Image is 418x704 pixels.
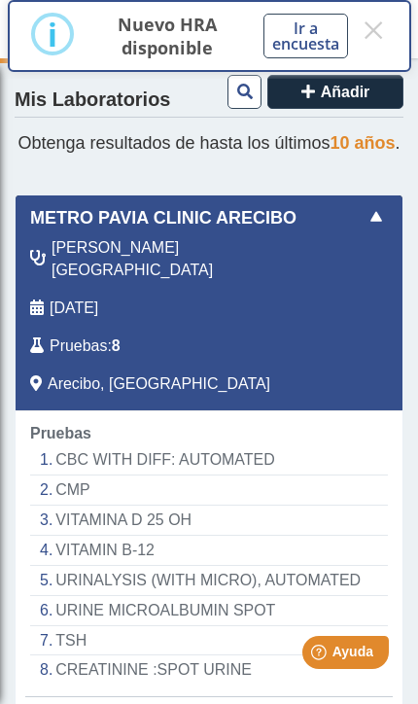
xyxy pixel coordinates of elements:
b: 8 [112,337,121,354]
li: VITAMINA D 25 OH [30,506,388,536]
span: Pruebas [50,334,107,358]
li: URINE MICROALBUMIN SPOT [30,596,388,626]
span: Arecibo, PR [48,372,270,396]
h4: Mis Laboratorios [15,88,170,112]
span: Areizaga Montalvo, Marisol [52,236,327,283]
span: 10 años [331,133,396,153]
li: CREATININE :SPOT URINE [30,655,388,685]
button: Ir a encuesta [263,14,348,58]
button: Añadir [267,75,403,109]
li: VITAMIN B-12 [30,536,388,566]
li: CMP [30,475,388,506]
button: Close this dialog [360,13,387,48]
span: Metro Pavia Clinic Arecibo [30,205,296,231]
span: 2025-08-07 [50,297,98,320]
span: Obtenga resultados de hasta los últimos . [17,133,400,153]
iframe: Help widget launcher [245,628,397,683]
li: TSH [30,626,388,656]
li: URINALYSIS (WITH MICRO), AUTOMATED [30,566,388,596]
span: Añadir [321,84,370,100]
p: Nuevo HRA disponible [94,13,240,59]
div: : [16,334,341,358]
span: Pruebas [30,425,91,441]
li: CBC WITH DIFF: AUTOMATED [30,445,388,475]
